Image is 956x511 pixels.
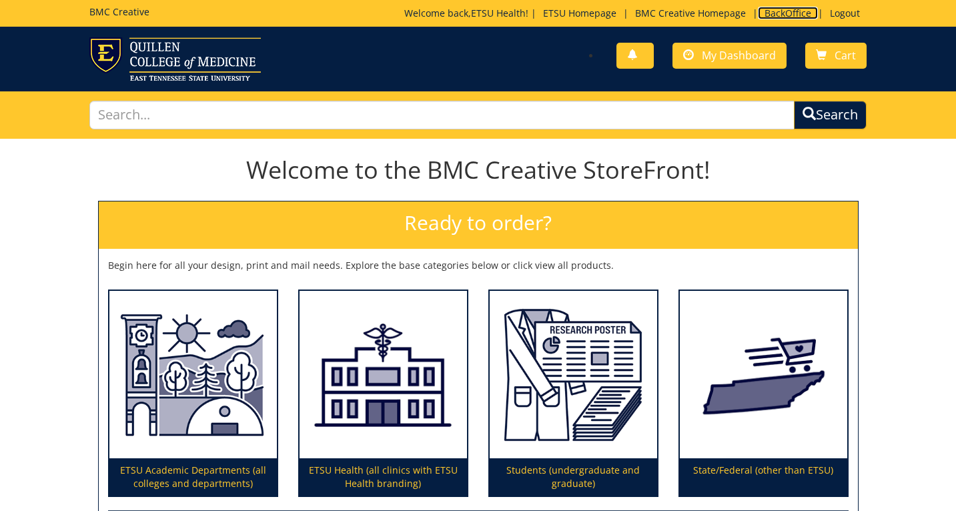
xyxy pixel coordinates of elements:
[89,101,794,129] input: Search...
[109,291,277,459] img: ETSU Academic Departments (all colleges and departments)
[680,291,847,459] img: State/Federal (other than ETSU)
[823,7,867,19] a: Logout
[300,291,467,459] img: ETSU Health (all clinics with ETSU Health branding)
[680,458,847,496] p: State/Federal (other than ETSU)
[490,458,657,496] p: Students (undergraduate and graduate)
[109,458,277,496] p: ETSU Academic Departments (all colleges and departments)
[99,201,858,249] h2: Ready to order?
[109,291,277,496] a: ETSU Academic Departments (all colleges and departments)
[108,259,849,272] p: Begin here for all your design, print and mail needs. Explore the base categories below or click ...
[300,291,467,496] a: ETSU Health (all clinics with ETSU Health branding)
[628,7,753,19] a: BMC Creative Homepage
[680,291,847,496] a: State/Federal (other than ETSU)
[490,291,657,459] img: Students (undergraduate and graduate)
[89,7,149,17] h5: BMC Creative
[404,7,867,20] p: Welcome back, ! | | | |
[490,291,657,496] a: Students (undergraduate and graduate)
[300,458,467,496] p: ETSU Health (all clinics with ETSU Health branding)
[805,43,867,69] a: Cart
[702,48,776,63] span: My Dashboard
[672,43,787,69] a: My Dashboard
[758,7,818,19] a: BackOffice
[98,157,859,183] h1: Welcome to the BMC Creative StoreFront!
[471,7,526,19] a: ETSU Health
[89,37,261,81] img: ETSU logo
[794,101,867,129] button: Search
[536,7,623,19] a: ETSU Homepage
[835,48,856,63] span: Cart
